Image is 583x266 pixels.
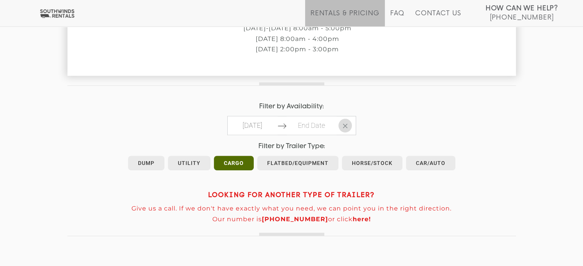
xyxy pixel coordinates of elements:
p: Our number is or click [67,216,516,223]
img: Southwinds Rentals Logo [38,9,76,18]
a: FAQ [390,10,405,26]
a: [PHONE_NUMBER] [262,215,328,223]
span: [PHONE_NUMBER] [489,14,554,21]
a: Utility [168,156,210,170]
p: [DATE]-[DATE] 8:00am - 5:00pm [67,25,527,32]
a: here! [353,215,371,223]
strong: LOOKING FOR ANOTHER TYPE OF TRAILER? [208,192,375,199]
a: Horse/Stock [342,156,402,170]
h4: Filter by Trailer Type: [67,143,516,150]
a: Contact Us [415,10,461,26]
a: Flatbed/Equipment [257,156,338,170]
strong: How Can We Help? [486,5,558,12]
a: Rentals & Pricing [310,10,379,26]
a: Dump [128,156,164,170]
p: Give us a call. If we don't have exactly what you need, we can point you in the right direction. [67,205,516,212]
a: How Can We Help? [PHONE_NUMBER] [486,4,558,21]
h4: Filter by Availability: [67,103,516,110]
a: Car/Auto [406,156,455,170]
a: Cargo [214,156,254,170]
p: [DATE] 2:00pm - 3:00pm [67,46,527,53]
p: [DATE] 8:00am - 4:00pm [67,36,527,42]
